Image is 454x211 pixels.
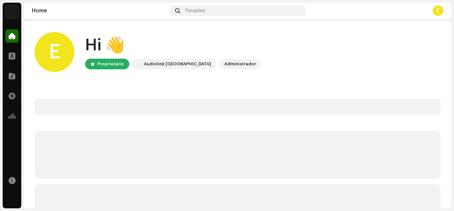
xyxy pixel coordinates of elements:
img: 730b9dfe-18b5-4111-b483-f30b0c182d82 [5,5,19,19]
span: Pesquisa [185,8,205,13]
div: Audiolink [GEOGRAPHIC_DATA] [144,60,211,68]
div: Home [32,8,167,13]
div: E [433,5,443,16]
div: Hi 👋 [85,35,261,56]
img: 730b9dfe-18b5-4111-b483-f30b0c182d82 [133,60,141,68]
div: Proprietário [97,60,124,68]
div: Administrador [224,60,256,68]
div: E [35,32,74,72]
